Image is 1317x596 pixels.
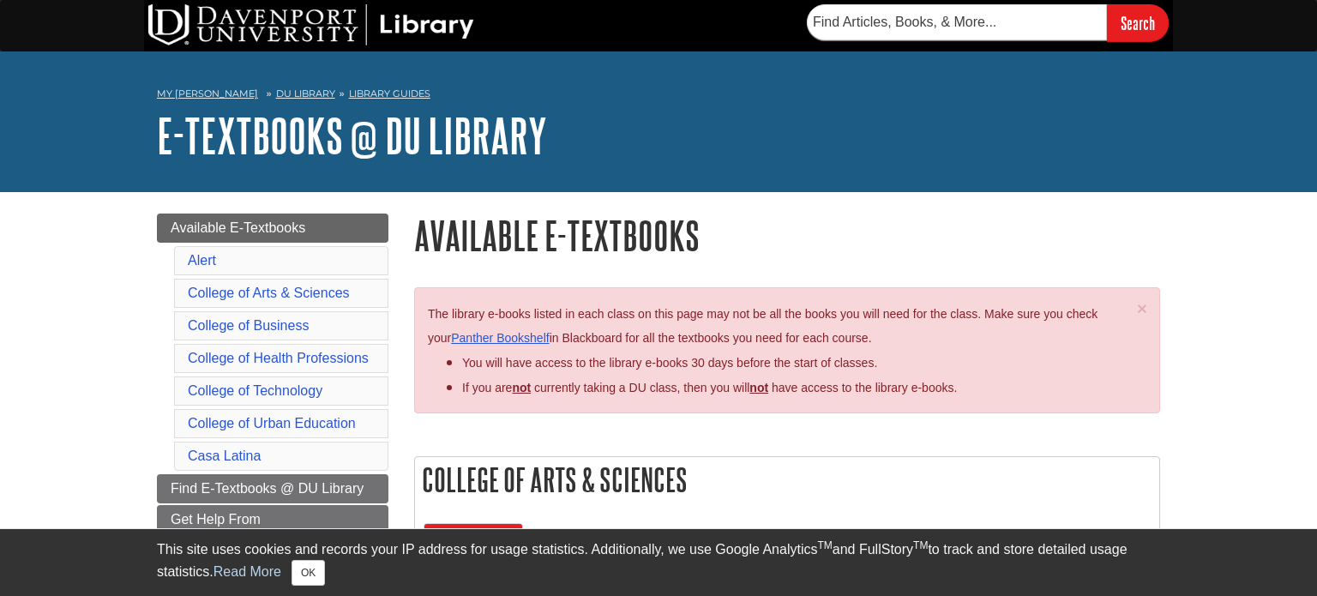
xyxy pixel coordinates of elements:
a: College of Health Professions [188,351,369,365]
button: Close [292,560,325,586]
span: If you are currently taking a DU class, then you will have access to the library e-books. [462,381,957,394]
a: Find E-Textbooks @ DU Library [157,474,388,503]
span: × [1137,298,1147,318]
a: College of Urban Education [188,416,356,430]
a: Library Guides [349,87,430,99]
nav: breadcrumb [157,82,1160,110]
a: E-Textbooks @ DU Library [157,109,547,162]
a: BIOL382 [628,523,721,565]
a: CHEM250L & 255L [911,523,1079,565]
a: Available E-Textbooks [157,214,388,243]
span: The library e-books listed in each class on this page may not be all the books you will need for ... [428,307,1097,346]
u: not [749,381,768,394]
a: College of Technology [188,383,322,398]
a: DU Library [276,87,335,99]
a: Casa Latina [188,449,261,463]
a: Panther Bookshelf [451,331,549,345]
a: ACES100 [424,523,523,565]
a: BIOL430 [722,523,815,565]
a: College of Arts & Sciences [188,286,350,300]
input: Find Articles, Books, & More... [807,4,1107,40]
button: Close [1137,299,1147,317]
a: BIOL354L [525,523,626,565]
div: This site uses cookies and records your IP address for usage statistics. Additionally, we use Goo... [157,539,1160,586]
a: BIOL494 [816,523,909,565]
form: Searches DU Library's articles, books, and more [807,4,1169,41]
sup: TM [817,539,832,551]
span: Get Help From [PERSON_NAME] [171,512,284,547]
input: Search [1107,4,1169,41]
h1: Available E-Textbooks [414,214,1160,257]
span: Find E-Textbooks @ DU Library [171,481,364,496]
img: DU Library [148,4,474,45]
h2: College of Arts & Sciences [415,457,1159,503]
strong: not [512,381,531,394]
a: Alert [188,253,216,268]
span: You will have access to the library e-books 30 days before the start of classes. [462,356,877,370]
a: Read More [213,564,281,579]
a: Get Help From [PERSON_NAME] [157,505,388,555]
a: My [PERSON_NAME] [157,87,258,101]
a: College of Business [188,318,309,333]
span: Available E-Textbooks [171,220,305,235]
sup: TM [913,539,928,551]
